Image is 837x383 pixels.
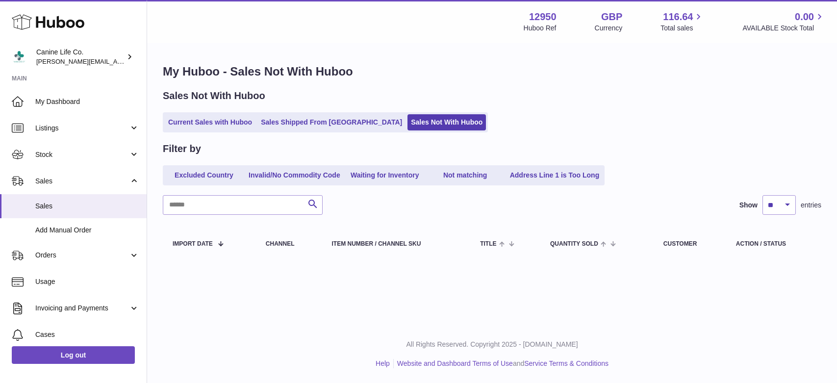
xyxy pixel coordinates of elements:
img: kevin@clsgltd.co.uk [12,50,26,64]
strong: 12950 [529,10,557,24]
a: Sales Not With Huboo [407,114,486,130]
div: Huboo Ref [524,24,557,33]
div: Action / Status [736,241,812,247]
span: Quantity Sold [550,241,598,247]
a: Current Sales with Huboo [165,114,255,130]
div: Item Number / Channel SKU [332,241,461,247]
a: 116.64 Total sales [660,10,704,33]
a: Address Line 1 is Too Long [507,167,603,183]
span: Sales [35,202,139,211]
span: 116.64 [663,10,693,24]
span: Import date [173,241,213,247]
a: Help [376,359,390,367]
a: 0.00 AVAILABLE Stock Total [742,10,825,33]
a: Log out [12,346,135,364]
div: Channel [266,241,312,247]
a: Waiting for Inventory [346,167,424,183]
span: 0.00 [795,10,814,24]
a: Invalid/No Commodity Code [245,167,344,183]
li: and [394,359,609,368]
a: Website and Dashboard Terms of Use [397,359,513,367]
h2: Sales Not With Huboo [163,89,265,102]
span: Total sales [660,24,704,33]
span: entries [801,201,821,210]
h1: My Huboo - Sales Not With Huboo [163,64,821,79]
span: Usage [35,277,139,286]
a: Sales Shipped From [GEOGRAPHIC_DATA] [257,114,406,130]
span: Sales [35,177,129,186]
p: All Rights Reserved. Copyright 2025 - [DOMAIN_NAME] [155,340,829,349]
span: My Dashboard [35,97,139,106]
span: Add Manual Order [35,226,139,235]
label: Show [739,201,758,210]
span: Stock [35,150,129,159]
div: Canine Life Co. [36,48,125,66]
a: Not matching [426,167,505,183]
span: Orders [35,251,129,260]
div: Currency [595,24,623,33]
span: [PERSON_NAME][EMAIL_ADDRESS][DOMAIN_NAME] [36,57,197,65]
div: Customer [663,241,716,247]
h2: Filter by [163,142,201,155]
span: Listings [35,124,129,133]
a: Service Terms & Conditions [524,359,609,367]
span: Invoicing and Payments [35,304,129,313]
span: Title [480,241,496,247]
span: Cases [35,330,139,339]
strong: GBP [601,10,622,24]
span: AVAILABLE Stock Total [742,24,825,33]
a: Excluded Country [165,167,243,183]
